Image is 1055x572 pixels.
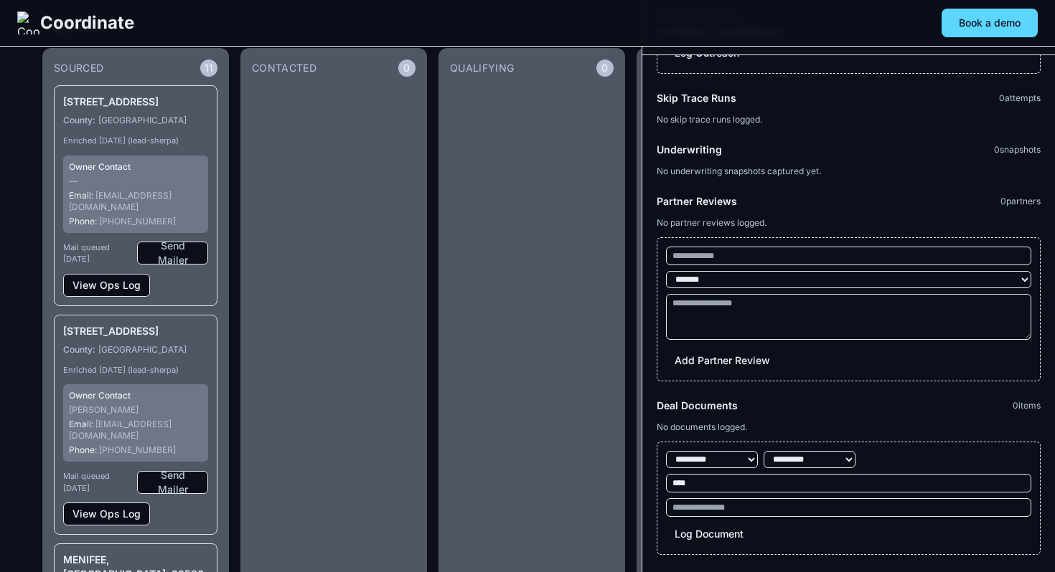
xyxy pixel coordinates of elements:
button: View Ops Log [63,502,150,525]
span: qualifying [450,61,515,75]
li: No skip trace runs logged. [657,114,1041,125]
div: [PHONE_NUMBER] [69,216,202,227]
dd: [GEOGRAPHIC_DATA] [98,115,187,126]
h3: Partner Reviews [657,194,737,209]
span: sourced [54,61,103,75]
li: No documents logged. [657,421,1041,433]
span: Phone: [69,216,97,227]
span: 0 [596,59,614,77]
div: Owner Contact [69,161,202,173]
span: Email: [69,190,93,201]
li: No partner reviews logged. [657,217,1041,229]
span: Mail queued [DATE] [63,242,131,265]
span: 0 attempts [999,92,1041,104]
dt: County: [63,344,95,356]
span: 0 [398,59,416,77]
span: contacted [252,61,316,75]
div: [PERSON_NAME] [69,404,202,416]
h3: Underwriting [657,143,722,157]
button: Book a demo [942,9,1038,37]
div: [PHONE_NUMBER] [69,444,202,456]
span: 0 items [1013,400,1041,411]
li: No underwriting snapshots captured yet. [657,166,1041,177]
img: Coordinate [17,11,40,34]
button: Send Mailer [137,471,208,494]
span: Coordinate [40,11,134,34]
div: [EMAIL_ADDRESS][DOMAIN_NAME] [69,419,202,442]
span: Email: [69,419,93,429]
h3: [STREET_ADDRESS] [63,95,208,109]
span: 0 partners [1000,196,1041,207]
div: Owner Contact [69,390,202,401]
dt: County: [63,115,95,126]
span: 0 snapshots [994,144,1041,156]
article: [STREET_ADDRESS]County:[GEOGRAPHIC_DATA]Enriched [DATE] (lead-sherpa)Owner Contact[PERSON_NAME]Em... [54,315,217,535]
span: Phone: [69,444,97,455]
span: Mail queued [DATE] [63,470,131,494]
button: Send Mailer [137,242,208,264]
span: Enriched [DATE] (lead-sherpa) [63,135,179,147]
h3: Deal Documents [657,399,738,413]
div: [EMAIL_ADDRESS][DOMAIN_NAME] [69,190,202,213]
button: View Ops Log [63,274,150,297]
span: 11 [200,59,217,77]
h3: Skip Trace Runs [657,91,736,105]
div: — [69,176,202,187]
article: [STREET_ADDRESS]County:[GEOGRAPHIC_DATA]Enriched [DATE] (lead-sherpa)Owner Contact—Email: [EMAIL_... [54,85,217,306]
button: Add Partner Review [666,349,779,372]
button: Log Document [666,523,752,545]
dd: [GEOGRAPHIC_DATA] [98,344,187,356]
h3: [STREET_ADDRESS] [63,324,208,338]
a: Coordinate [17,11,134,34]
span: Enriched [DATE] (lead-sherpa) [63,364,179,376]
